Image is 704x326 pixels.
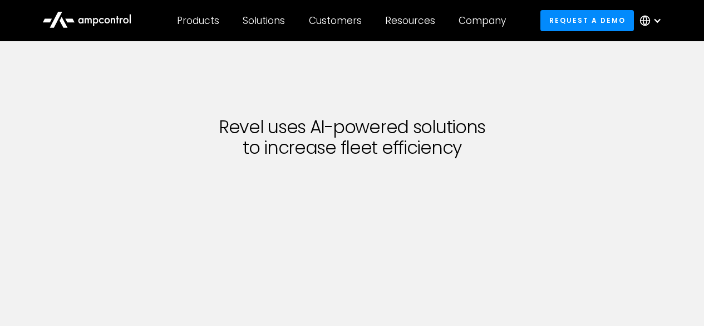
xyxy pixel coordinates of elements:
h1: Revel uses AI-powered solutions to increase fleet efficiency [107,117,597,158]
div: Company [459,14,506,27]
div: Customers [309,14,362,27]
div: Products [177,14,219,27]
div: Resources [385,14,435,27]
div: Solutions [243,14,285,27]
a: Request a demo [540,10,634,31]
